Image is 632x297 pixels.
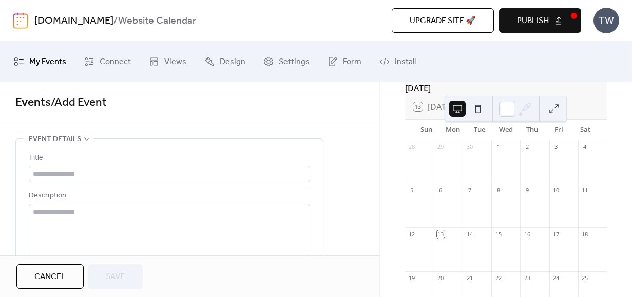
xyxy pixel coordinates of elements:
[494,230,502,238] div: 15
[494,143,502,151] div: 1
[552,274,560,282] div: 24
[523,187,531,194] div: 9
[395,54,416,70] span: Install
[517,15,549,27] span: Publish
[552,143,560,151] div: 3
[410,15,476,27] span: Upgrade site 🚀
[392,8,494,33] button: Upgrade site 🚀
[519,120,546,140] div: Thu
[413,120,440,140] div: Sun
[320,46,369,77] a: Form
[408,143,416,151] div: 28
[499,8,581,33] button: Publish
[343,54,361,70] span: Form
[466,143,473,151] div: 30
[408,230,416,238] div: 12
[13,12,28,29] img: logo
[34,271,66,283] span: Cancel
[16,264,84,289] button: Cancel
[405,82,607,94] div: [DATE]
[593,8,619,33] div: TW
[141,46,194,77] a: Views
[437,187,445,194] div: 6
[76,46,139,77] a: Connect
[29,54,66,70] span: My Events
[466,120,493,140] div: Tue
[492,120,519,140] div: Wed
[581,187,589,194] div: 11
[164,54,186,70] span: Views
[466,187,473,194] div: 7
[6,46,74,77] a: My Events
[118,11,196,31] b: Website Calendar
[494,274,502,282] div: 22
[15,91,51,114] a: Events
[523,230,531,238] div: 16
[29,133,81,146] span: Event details
[34,11,113,31] a: [DOMAIN_NAME]
[256,46,317,77] a: Settings
[113,11,118,31] b: /
[439,120,466,140] div: Mon
[29,190,308,202] div: Description
[546,120,572,140] div: Fri
[552,230,560,238] div: 17
[523,274,531,282] div: 23
[466,274,473,282] div: 21
[197,46,253,77] a: Design
[29,152,308,164] div: Title
[581,274,589,282] div: 25
[466,230,473,238] div: 14
[552,187,560,194] div: 10
[51,91,107,114] span: / Add Event
[581,230,589,238] div: 18
[581,143,589,151] div: 4
[437,230,445,238] div: 13
[437,143,445,151] div: 29
[523,143,531,151] div: 2
[100,54,131,70] span: Connect
[220,54,245,70] span: Design
[408,187,416,194] div: 5
[572,120,599,140] div: Sat
[372,46,424,77] a: Install
[494,187,502,194] div: 8
[279,54,310,70] span: Settings
[408,274,416,282] div: 19
[437,274,445,282] div: 20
